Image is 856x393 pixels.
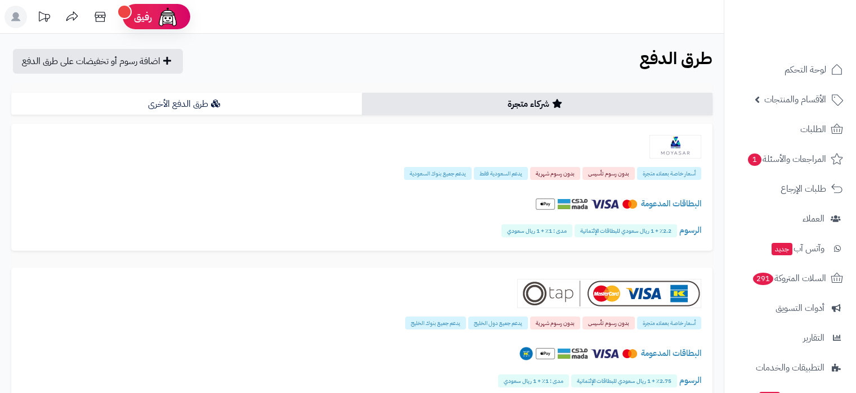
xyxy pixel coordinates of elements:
b: طرق الدفع [639,46,712,71]
span: السلات المتروكة [752,270,826,286]
span: أسعار خاصة بعملاء متجرة [637,317,701,329]
span: التقارير [803,330,824,346]
span: جديد [772,243,792,255]
img: ai-face.png [156,6,179,28]
span: الأقسام والمنتجات [764,92,826,107]
span: المراجعات والأسئلة [747,151,826,167]
span: بدون رسوم تأسيس [582,317,635,329]
span: أدوات التسويق [776,300,824,316]
a: التطبيقات والخدمات [731,354,849,381]
span: البطاقات المدعومة [641,347,701,359]
span: الرسوم [679,374,701,386]
a: أدوات التسويق [731,295,849,322]
a: العملاء [731,205,849,232]
span: البطاقات المدعومة [641,197,701,210]
a: المراجعات والأسئلة1 [731,146,849,173]
span: طلبات الإرجاع [781,181,826,197]
span: وآتس آب [770,241,824,256]
img: Tap [517,279,701,308]
span: 2.2٪ + 1 ريال سعودي للبطاقات الإئتمانية [575,224,677,237]
a: طلبات الإرجاع [731,175,849,202]
span: لوحة التحكم [785,62,826,78]
span: يدعم جميع بنوك الخليج [405,317,466,329]
span: بدون رسوم شهرية [530,317,580,329]
span: بدون رسوم شهرية [530,167,580,180]
a: شركاء متجرة [362,93,712,115]
span: 1 [748,153,761,166]
span: الرسوم [679,224,701,236]
span: يدعم جميع بنوك السعودية [404,167,472,180]
span: الطلبات [800,121,826,137]
span: مدى : 1٪ + 1 ريال سعودي [501,224,572,237]
a: السلات المتروكة291 [731,265,849,292]
a: تحديثات المنصة [30,6,58,31]
a: التقارير [731,324,849,351]
span: أسعار خاصة بعملاء متجرة [637,167,701,180]
img: Moyasar [649,135,701,159]
span: التطبيقات والخدمات [756,360,824,376]
a: طرق الدفع الأخرى [11,93,362,115]
a: الطلبات [731,116,849,143]
a: وآتس آبجديد [731,235,849,262]
span: مدى : 1٪ + 1 ريال سعودي [498,374,569,387]
span: رفيق [134,10,152,24]
span: 291 [753,273,773,285]
span: يدعم جميع دول الخليج [468,317,528,329]
a: لوحة التحكم [731,56,849,83]
a: اضافة رسوم أو تخفيضات على طرق الدفع [13,49,183,74]
span: العملاء [803,211,824,227]
span: بدون رسوم تأسيس [582,167,635,180]
a: Moyasar أسعار خاصة بعملاء متجرة بدون رسوم تأسيس بدون رسوم شهرية يدعم السعودية فقط يدعم جميع بنوك ... [11,124,712,251]
span: يدعم السعودية فقط [474,167,528,180]
span: 2.75٪ + 1 ريال سعودي للبطاقات الإئتمانية [571,374,677,387]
